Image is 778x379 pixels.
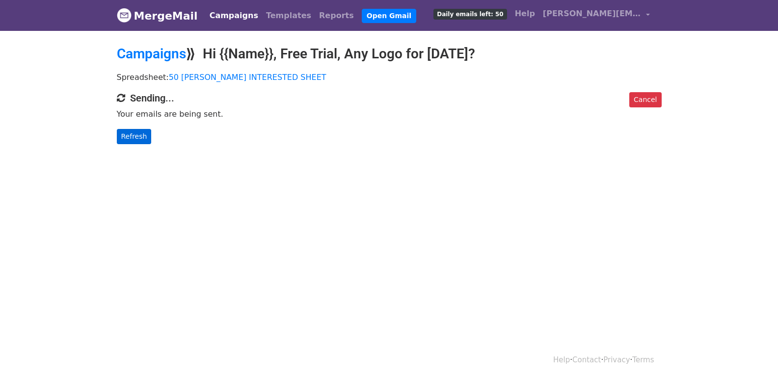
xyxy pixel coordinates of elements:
[572,355,601,364] a: Contact
[315,6,358,25] a: Reports
[117,129,152,144] a: Refresh
[539,4,654,27] a: [PERSON_NAME][EMAIL_ADDRESS][DOMAIN_NAME]
[632,355,654,364] a: Terms
[553,355,570,364] a: Help
[429,4,510,24] a: Daily emails left: 50
[117,46,662,62] h2: ⟫ Hi {{Name}}, Free Trial, Any Logo for [DATE]?
[117,5,198,26] a: MergeMail
[629,92,661,107] a: Cancel
[433,9,507,20] span: Daily emails left: 50
[206,6,262,25] a: Campaigns
[603,355,630,364] a: Privacy
[169,73,326,82] a: 50 [PERSON_NAME] INTERESTED SHEET
[729,332,778,379] iframe: Chat Widget
[511,4,539,24] a: Help
[117,46,186,62] a: Campaigns
[117,109,662,119] p: Your emails are being sent.
[543,8,641,20] span: [PERSON_NAME][EMAIL_ADDRESS][DOMAIN_NAME]
[117,92,662,104] h4: Sending...
[117,8,132,23] img: MergeMail logo
[262,6,315,25] a: Templates
[117,72,662,82] p: Spreadsheet:
[362,9,416,23] a: Open Gmail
